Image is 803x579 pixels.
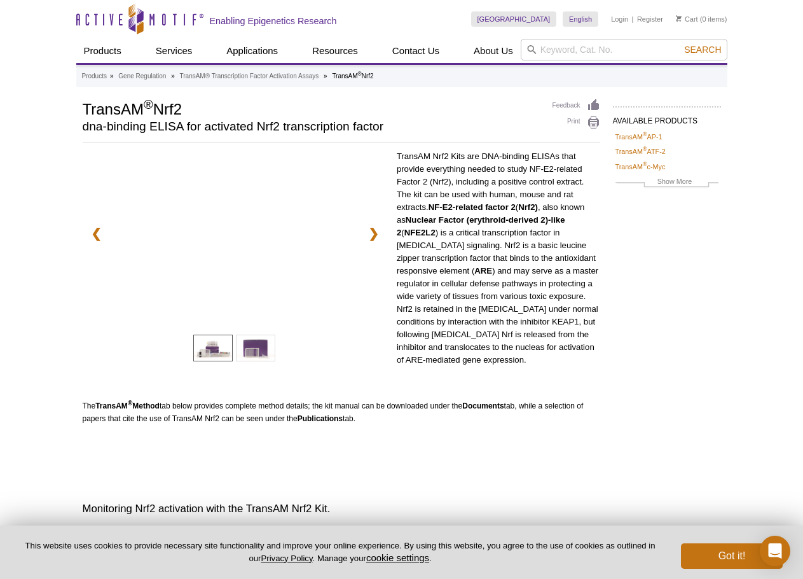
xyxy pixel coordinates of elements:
[466,39,521,63] a: About Us
[637,15,663,24] a: Register
[110,73,114,80] li: »
[210,15,337,27] h2: Enabling Epigenetics Research
[429,202,516,212] strong: NF-E2-related factor 2
[83,219,110,248] a: ❮
[144,97,153,111] sup: ®
[643,161,647,167] sup: ®
[332,73,373,80] li: TransAM Nrf2
[397,215,565,237] strong: Nuclear Factor (erythroid-derived 2)-like 2
[298,414,343,423] strong: Publications
[676,11,727,27] li: (0 items)
[643,146,647,153] sup: ®
[474,266,492,276] strong: ARE
[83,501,600,517] h3: Monitoring Nrf2 activation with the TransAM Nrf2 Kit.
[615,176,718,190] a: Show More
[360,219,387,248] a: ❯
[521,39,727,60] input: Keyword, Cat. No.
[128,400,132,407] sup: ®
[397,150,600,366] p: TransAM Nrf2 Kits are DNA-binding ELISAs that provide everything needed to study NF-E2-related Fa...
[632,11,634,27] li: |
[680,44,725,55] button: Search
[95,401,160,410] strong: TransAM Method
[471,11,557,27] a: [GEOGRAPHIC_DATA]
[261,554,312,563] a: Privacy Policy
[676,15,698,24] a: Cart
[518,202,538,212] strong: Nrf2)
[681,543,783,569] button: Got it!
[404,228,436,237] strong: NFE2L2
[324,73,327,80] li: »
[462,401,504,410] strong: Documents
[83,150,600,551] div: The tab below provides complete method details; the kit manual can be downloaded under the tab, w...
[552,116,600,130] a: Print
[385,39,447,63] a: Contact Us
[366,552,429,563] button: cookie settings
[552,99,600,113] a: Feedback
[83,99,540,118] h1: TransAM Nrf2
[643,131,647,137] sup: ®
[180,71,319,82] a: TransAM® Transcription Factor Activation Assays
[219,39,285,63] a: Applications
[615,161,666,172] a: TransAM®c-Myc
[615,131,662,143] a: TransAM®AP-1
[171,73,175,80] li: »
[83,121,540,132] h2: dna-binding ELISA for activated Nrf2 transcription factor
[82,71,107,82] a: Products
[684,45,721,55] span: Search
[611,15,628,24] a: Login
[358,71,362,77] sup: ®
[76,39,129,63] a: Products
[305,39,366,63] a: Resources
[613,106,721,129] h2: AVAILABLE PRODUCTS
[615,146,666,157] a: TransAM®ATF-2
[118,71,166,82] a: Gene Regulation
[760,536,790,566] div: Open Intercom Messenger
[676,15,682,22] img: Your Cart
[563,11,598,27] a: English
[148,39,200,63] a: Services
[20,540,660,564] p: This website uses cookies to provide necessary site functionality and improve your online experie...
